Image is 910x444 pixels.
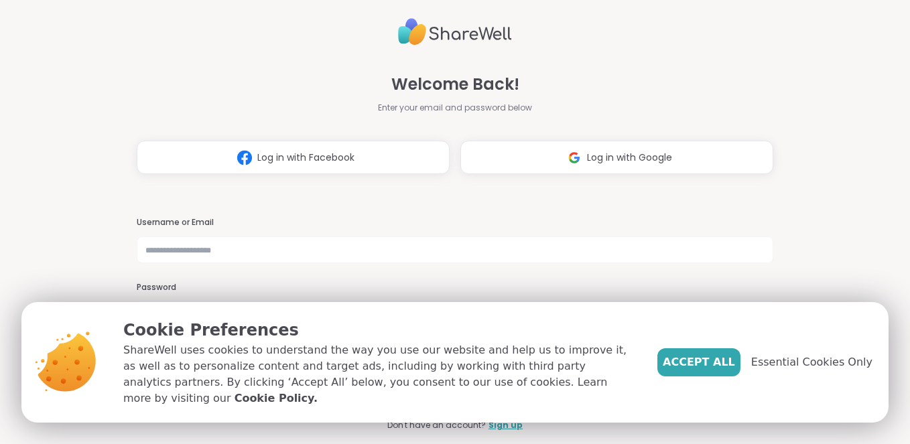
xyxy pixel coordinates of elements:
[257,151,354,165] span: Log in with Facebook
[235,390,318,406] a: Cookie Policy.
[137,282,774,293] h3: Password
[657,348,740,376] button: Accept All
[562,145,587,170] img: ShareWell Logomark
[137,217,774,228] h3: Username or Email
[398,13,512,51] img: ShareWell Logo
[123,318,636,342] p: Cookie Preferences
[587,151,672,165] span: Log in with Google
[489,419,523,431] a: Sign up
[137,141,450,174] button: Log in with Facebook
[232,145,257,170] img: ShareWell Logomark
[387,419,486,431] span: Don't have an account?
[123,342,636,406] p: ShareWell uses cookies to understand the way you use our website and help us to improve it, as we...
[391,72,519,96] span: Welcome Back!
[460,141,773,174] button: Log in with Google
[378,102,532,114] span: Enter your email and password below
[663,354,735,370] span: Accept All
[751,354,872,370] span: Essential Cookies Only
